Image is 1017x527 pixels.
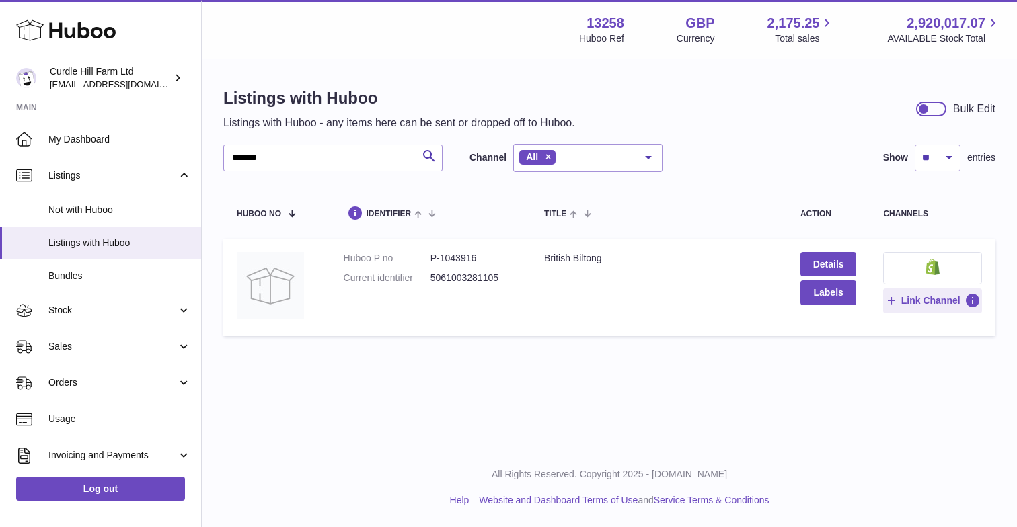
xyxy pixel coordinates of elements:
span: Stock [48,304,177,317]
label: Show [883,151,908,164]
div: Curdle Hill Farm Ltd [50,65,171,91]
span: 2,920,017.07 [907,14,985,32]
span: Huboo no [237,210,281,218]
span: entries [967,151,995,164]
div: channels [883,210,982,218]
span: Usage [48,413,191,425]
span: Link Channel [901,294,961,307]
span: Bundles [48,270,191,282]
a: Help [450,495,469,505]
span: Listings with Huboo [48,237,191,249]
a: Log out [16,477,185,501]
span: title [544,210,566,218]
dd: 5061003281105 [430,272,517,284]
img: shopify-small.png [926,259,940,275]
a: 2,175.25 Total sales [767,14,835,45]
button: Link Channel [883,288,982,313]
div: action [800,210,857,218]
span: AVAILABLE Stock Total [887,32,1001,45]
label: Channel [469,151,506,164]
div: Huboo Ref [579,32,624,45]
dt: Current identifier [344,272,430,284]
span: 2,175.25 [767,14,820,32]
span: Not with Huboo [48,204,191,216]
strong: GBP [685,14,714,32]
span: Invoicing and Payments [48,449,177,462]
div: British Biltong [544,252,774,265]
a: 2,920,017.07 AVAILABLE Stock Total [887,14,1001,45]
div: Bulk Edit [953,102,995,116]
img: British Biltong [237,252,304,319]
span: Listings [48,169,177,182]
button: Labels [800,280,857,305]
h1: Listings with Huboo [223,87,575,109]
dd: P-1043916 [430,252,517,265]
a: Details [800,252,857,276]
strong: 13258 [587,14,624,32]
span: Total sales [775,32,835,45]
dt: Huboo P no [344,252,430,265]
li: and [474,494,769,507]
span: Sales [48,340,177,353]
a: Service Terms & Conditions [654,495,769,505]
p: Listings with Huboo - any items here can be sent or dropped off to Huboo. [223,116,575,130]
p: All Rights Reserved. Copyright 2025 - [DOMAIN_NAME] [213,468,1006,481]
span: identifier [367,210,412,218]
span: Orders [48,376,177,389]
span: My Dashboard [48,133,191,146]
span: All [526,151,538,162]
img: will@diddlysquatfarmshop.com [16,68,36,88]
a: Website and Dashboard Terms of Use [479,495,638,505]
div: Currency [677,32,715,45]
span: [EMAIL_ADDRESS][DOMAIN_NAME] [50,79,198,89]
